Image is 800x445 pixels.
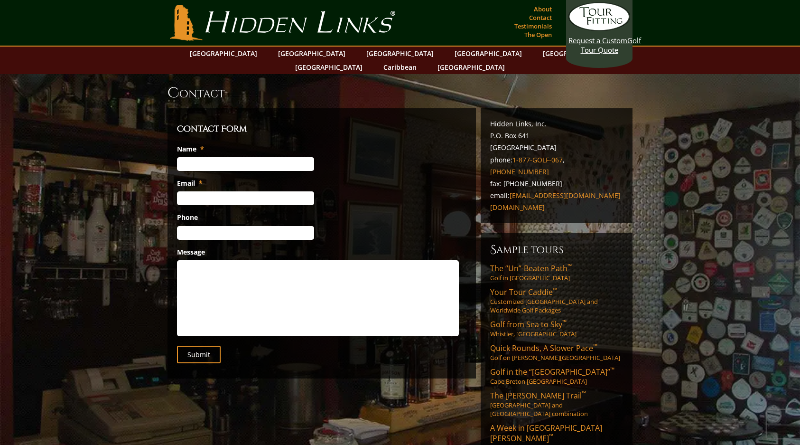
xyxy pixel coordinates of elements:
[177,145,204,153] label: Name
[510,191,621,200] a: [EMAIL_ADDRESS][DOMAIN_NAME]
[490,319,567,330] span: Golf from Sea to Sky
[593,342,597,350] sup: ™
[522,28,554,41] a: The Open
[177,179,203,188] label: Email
[512,19,554,33] a: Testimonials
[177,248,205,256] label: Message
[490,367,614,377] span: Golf in the “[GEOGRAPHIC_DATA]”
[538,47,615,60] a: [GEOGRAPHIC_DATA]
[490,118,623,214] p: Hidden Links, Inc. P.O. Box 641 [GEOGRAPHIC_DATA] phone: , fax: [PHONE_NUMBER] email:
[177,346,221,363] input: Submit
[490,287,557,297] span: Your Tour Caddie
[553,286,557,294] sup: ™
[433,60,510,74] a: [GEOGRAPHIC_DATA]
[490,242,623,257] h6: Sample Tours
[527,11,554,24] a: Contact
[490,319,623,338] a: Golf from Sea to Sky™Whistler, [GEOGRAPHIC_DATA]
[290,60,367,74] a: [GEOGRAPHIC_DATA]
[568,36,627,45] span: Request a Custom
[450,47,527,60] a: [GEOGRAPHIC_DATA]
[531,2,554,16] a: About
[490,390,586,401] span: The [PERSON_NAME] Trail
[379,60,421,74] a: Caribbean
[512,155,563,164] a: 1-877-GOLF-067
[490,343,623,362] a: Quick Rounds, A Slower Pace™Golf on [PERSON_NAME][GEOGRAPHIC_DATA]
[490,367,623,386] a: Golf in the “[GEOGRAPHIC_DATA]”™Cape Breton [GEOGRAPHIC_DATA]
[177,123,466,136] h3: Contact Form
[490,343,597,353] span: Quick Rounds, A Slower Pace
[490,203,545,212] a: [DOMAIN_NAME]
[490,390,623,418] a: The [PERSON_NAME] Trail™[GEOGRAPHIC_DATA] and [GEOGRAPHIC_DATA] combination
[562,318,567,326] sup: ™
[567,262,572,270] sup: ™
[582,389,586,398] sup: ™
[610,366,614,374] sup: ™
[568,2,630,55] a: Request a CustomGolf Tour Quote
[362,47,438,60] a: [GEOGRAPHIC_DATA]
[273,47,350,60] a: [GEOGRAPHIC_DATA]
[490,263,572,274] span: The “Un”-Beaten Path
[185,47,262,60] a: [GEOGRAPHIC_DATA]
[490,263,623,282] a: The “Un”-Beaten Path™Golf in [GEOGRAPHIC_DATA]
[177,213,198,222] label: Phone
[490,287,623,314] a: Your Tour Caddie™Customized [GEOGRAPHIC_DATA] and Worldwide Golf Packages
[167,84,633,103] h1: Contact
[549,432,553,440] sup: ™
[490,423,602,444] span: A Week in [GEOGRAPHIC_DATA][PERSON_NAME]
[490,167,549,176] a: [PHONE_NUMBER]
